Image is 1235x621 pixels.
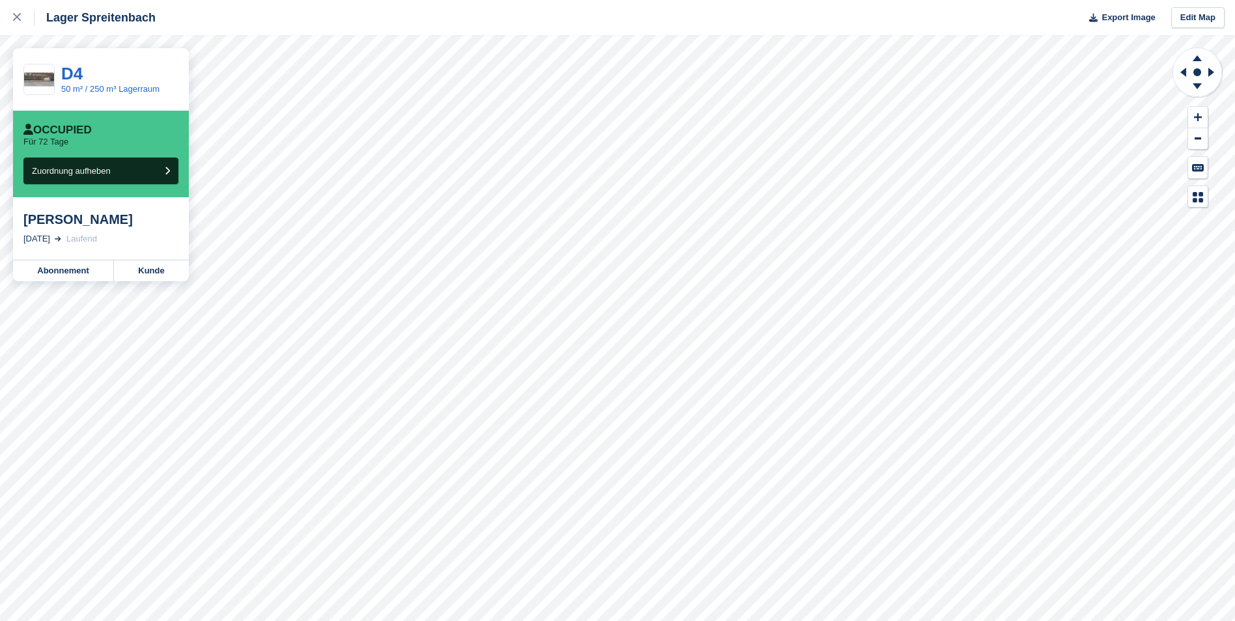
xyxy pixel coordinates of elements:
[1188,186,1208,208] button: Map Legend
[35,10,156,25] div: Lager Spreitenbach
[23,137,68,147] p: Für 72 Tage
[61,64,83,83] a: D4
[13,260,114,281] a: Abonnement
[66,232,97,245] div: Laufend
[1188,157,1208,178] button: Keyboard Shortcuts
[23,124,92,137] div: Occupied
[1188,107,1208,128] button: Zoom In
[1081,7,1156,29] button: Export Image
[1102,11,1155,24] span: Export Image
[23,212,178,227] div: [PERSON_NAME]
[114,260,189,281] a: Kunde
[23,158,178,184] button: Zuordnung aufheben
[1188,128,1208,150] button: Zoom Out
[61,84,160,94] a: 50 m² / 250 m³ Lagerraum
[23,232,50,245] div: [DATE]
[32,166,111,176] span: Zuordnung aufheben
[24,68,54,91] img: 4000-sqft-unit%20(1).jpg
[1171,7,1225,29] a: Edit Map
[55,236,61,241] img: arrow-right-light-icn-cde0832a797a2874e46488d9cf13f60e5c3a73dbe684e267c42b8395dfbc2abf.svg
